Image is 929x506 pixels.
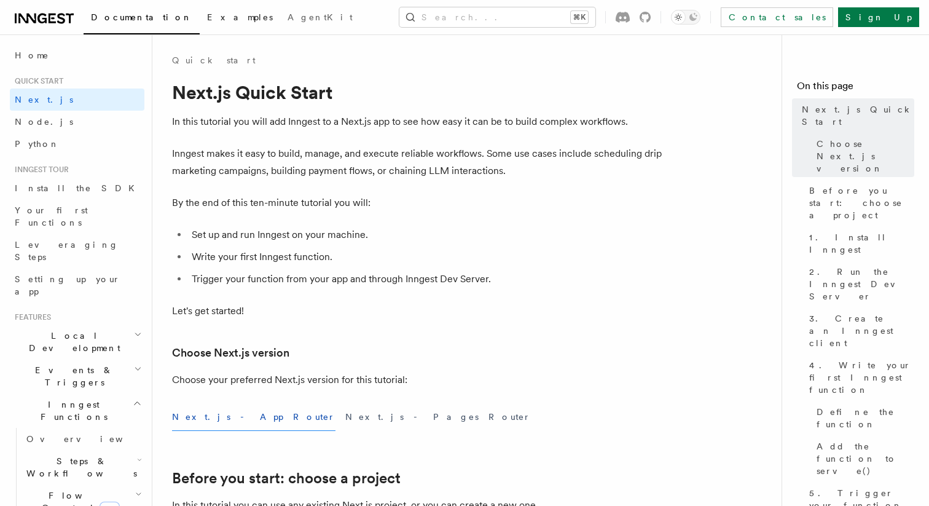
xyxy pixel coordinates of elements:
span: Features [10,312,51,322]
span: Your first Functions [15,205,88,227]
a: Overview [22,428,144,450]
button: Inngest Functions [10,393,144,428]
button: Toggle dark mode [671,10,700,25]
li: Set up and run Inngest on your machine. [188,226,664,243]
button: Local Development [10,325,144,359]
a: Leveraging Steps [10,234,144,268]
span: Add the function to serve() [817,440,914,477]
a: 3. Create an Inngest client [804,307,914,354]
span: Events & Triggers [10,364,134,389]
span: Inngest tour [10,165,69,175]
span: 2. Run the Inngest Dev Server [809,266,914,302]
span: Documentation [91,12,192,22]
p: Choose your preferred Next.js version for this tutorial: [172,371,664,389]
a: Examples [200,4,280,33]
a: Install the SDK [10,177,144,199]
span: Home [15,49,49,61]
span: 3. Create an Inngest client [809,312,914,349]
span: Examples [207,12,273,22]
a: Next.js [10,89,144,111]
a: Choose Next.js version [812,133,914,180]
li: Write your first Inngest function. [188,248,664,266]
h1: Next.js Quick Start [172,81,664,103]
a: Node.js [10,111,144,133]
span: Next.js [15,95,73,105]
a: Next.js Quick Start [797,98,914,133]
button: Steps & Workflows [22,450,144,484]
kbd: ⌘K [571,11,588,23]
a: Quick start [172,54,256,66]
button: Search...⌘K [399,7,595,27]
span: Next.js Quick Start [802,103,914,128]
a: Python [10,133,144,155]
p: Let's get started! [172,302,664,320]
span: Node.js [15,117,73,127]
span: Python [15,139,60,149]
a: 4. Write your first Inngest function [804,354,914,401]
a: Home [10,44,144,66]
a: Add the function to serve() [812,435,914,482]
button: Next.js - App Router [172,403,335,431]
button: Events & Triggers [10,359,144,393]
span: Local Development [10,330,134,354]
a: 2. Run the Inngest Dev Server [804,261,914,307]
span: Quick start [10,76,63,86]
span: Inngest Functions [10,398,133,423]
a: Sign Up [838,7,919,27]
span: Before you start: choose a project [809,184,914,221]
a: Choose Next.js version [172,344,289,362]
a: Before you start: choose a project [804,180,914,226]
a: Setting up your app [10,268,144,302]
a: AgentKit [280,4,360,33]
span: Steps & Workflows [22,455,137,480]
h4: On this page [797,79,914,98]
a: Documentation [84,4,200,34]
a: Define the function [812,401,914,435]
span: Install the SDK [15,183,142,193]
p: By the end of this ten-minute tutorial you will: [172,194,664,211]
a: 1. Install Inngest [804,226,914,261]
a: Before you start: choose a project [172,470,401,487]
span: Overview [26,434,153,444]
p: In this tutorial you will add Inngest to a Next.js app to see how easy it can be to build complex... [172,113,664,130]
li: Trigger your function from your app and through Inngest Dev Server. [188,271,664,288]
span: Setting up your app [15,274,120,296]
a: Your first Functions [10,199,144,234]
a: Contact sales [721,7,833,27]
span: Leveraging Steps [15,240,119,262]
span: Choose Next.js version [817,138,914,175]
span: 1. Install Inngest [809,231,914,256]
span: Define the function [817,406,914,430]
button: Next.js - Pages Router [345,403,531,431]
span: 4. Write your first Inngest function [809,359,914,396]
p: Inngest makes it easy to build, manage, and execute reliable workflows. Some use cases include sc... [172,145,664,180]
span: AgentKit [288,12,353,22]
